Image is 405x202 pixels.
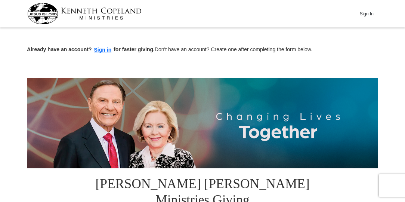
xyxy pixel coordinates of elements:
p: Don't have an account? Create one after completing the form below. [27,46,378,54]
button: Sign In [355,8,378,19]
button: Sign in [92,46,114,54]
img: kcm-header-logo.svg [27,3,142,24]
strong: Already have an account? for faster giving. [27,46,155,52]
